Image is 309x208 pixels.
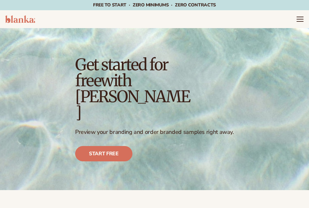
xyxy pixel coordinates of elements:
[75,146,132,161] a: Start free
[5,15,35,23] img: logo
[75,57,190,121] h1: Get started for free with [PERSON_NAME]
[75,128,234,136] p: Preview your branding and order branded samples right away.
[93,2,216,8] span: Free to start · ZERO minimums · ZERO contracts
[296,15,304,23] summary: Menu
